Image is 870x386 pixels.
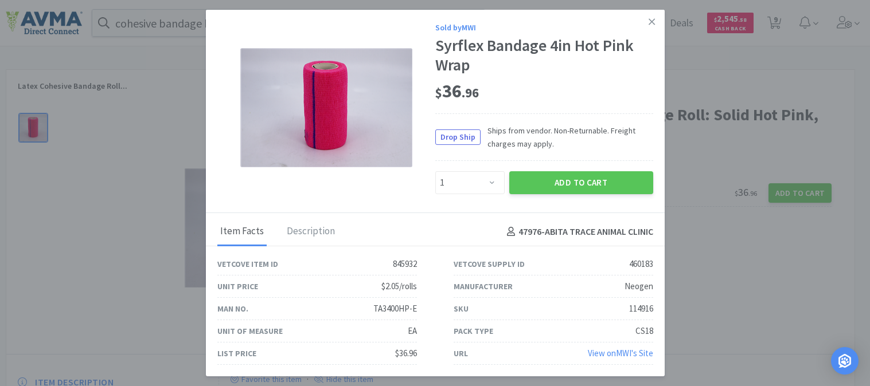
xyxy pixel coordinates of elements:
img: c936b3f2c9974fb39e28f8cd2e72eb4d_460183.png [240,48,412,167]
div: Vetcove Supply ID [454,258,525,270]
div: List Price [217,347,256,360]
div: Description [284,218,338,246]
div: EA [408,324,417,338]
span: Ships from vendor. Non-Returnable. Freight charges may apply. [481,124,653,150]
div: URL [454,347,468,360]
div: Unit Price [217,280,258,293]
div: CS18 [635,324,653,338]
div: SKU [454,302,469,315]
div: Syrflex Bandage 4in Hot Pink Wrap [435,36,653,74]
div: Item Facts [217,218,267,246]
div: Manufacturer [454,280,513,293]
div: Pack Type [454,325,493,337]
div: TA3400HP-E [373,302,417,316]
div: Sold by MWI [435,21,653,34]
a: View onMWI's Site [588,348,653,359]
div: Unit of Measure [217,325,283,337]
div: 460183 [629,257,653,271]
div: Open Intercom Messenger [831,347,859,375]
h4: 47976 - ABITA TRACE ANIMAL CLINIC [502,224,653,239]
span: Drop Ship [436,130,480,144]
div: Vetcove Item ID [217,258,278,270]
span: 36 [435,80,479,103]
div: $2.05/rolls [381,279,417,293]
div: 114916 [629,302,653,316]
div: $36.96 [395,346,417,360]
button: Add to Cart [509,171,653,194]
div: Neogen [625,279,653,293]
span: $ [435,85,442,101]
div: 845932 [393,257,417,271]
span: . 96 [462,85,479,101]
div: Man No. [217,302,248,315]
